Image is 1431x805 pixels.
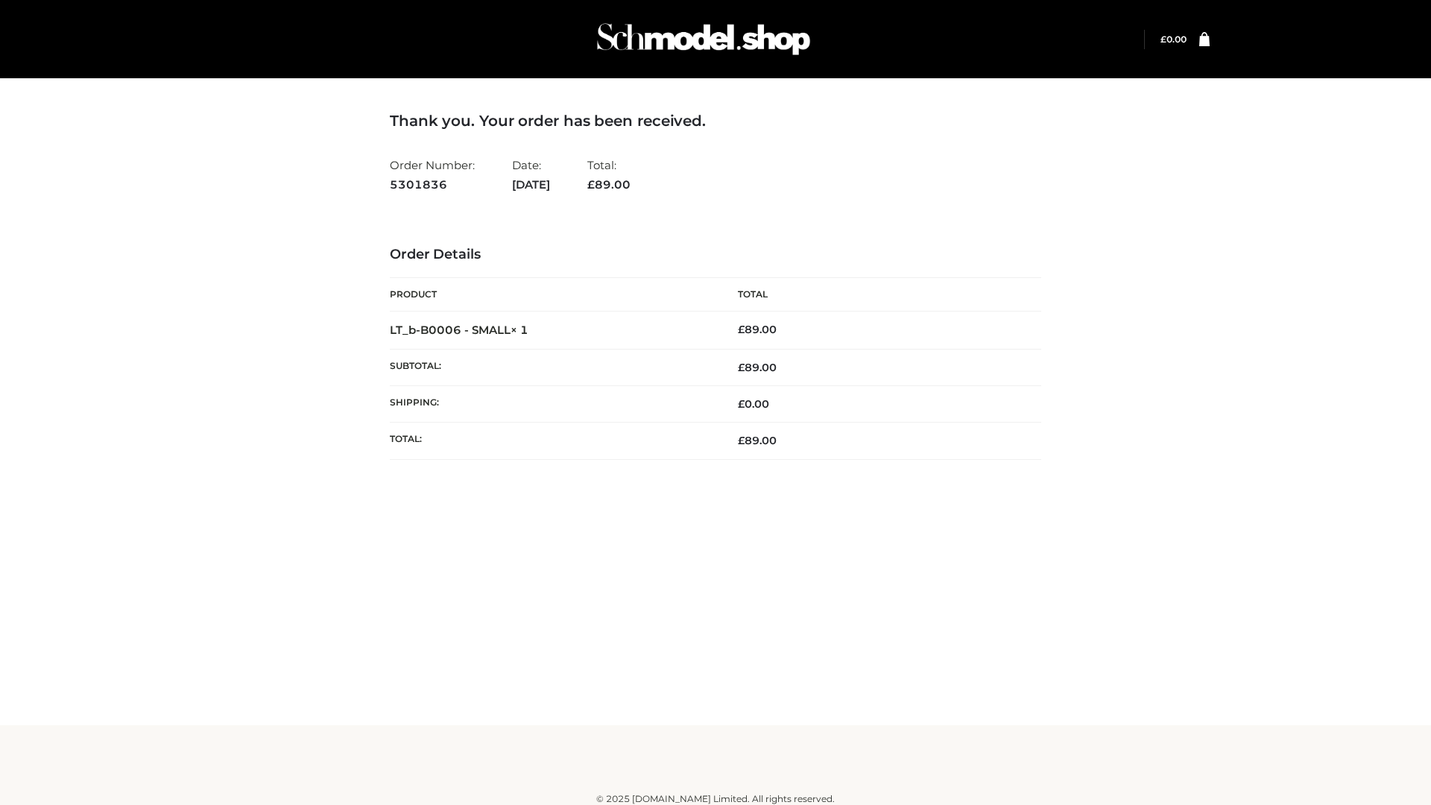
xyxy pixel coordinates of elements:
span: £ [738,397,745,411]
h3: Thank you. Your order has been received. [390,112,1041,130]
th: Product [390,278,715,312]
h3: Order Details [390,247,1041,263]
strong: 5301836 [390,175,475,195]
strong: [DATE] [512,175,550,195]
li: Order Number: [390,152,475,198]
a: £0.00 [1160,34,1187,45]
img: Schmodel Admin 964 [592,10,815,69]
bdi: 0.00 [1160,34,1187,45]
th: Total [715,278,1041,312]
span: 89.00 [587,177,631,192]
th: Shipping: [390,386,715,423]
th: Subtotal: [390,349,715,385]
strong: LT_b-B0006 - SMALL [390,323,528,337]
bdi: 0.00 [738,397,769,411]
span: £ [1160,34,1166,45]
span: £ [738,323,745,336]
strong: × 1 [511,323,528,337]
bdi: 89.00 [738,323,777,336]
span: £ [738,434,745,447]
li: Total: [587,152,631,198]
span: 89.00 [738,361,777,374]
span: 89.00 [738,434,777,447]
li: Date: [512,152,550,198]
span: £ [587,177,595,192]
span: £ [738,361,745,374]
th: Total: [390,423,715,459]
